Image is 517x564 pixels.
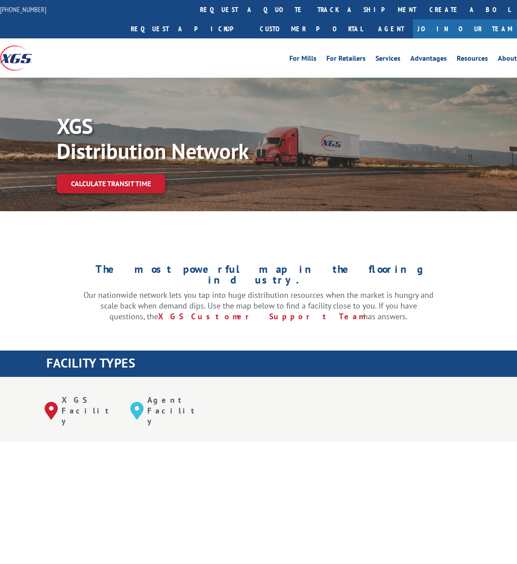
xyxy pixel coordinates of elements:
[158,311,363,322] a: XGS Customer Support Team
[413,19,517,38] a: Join Our Team
[124,19,253,38] a: Request a pickup
[46,357,517,374] h1: FACILITY TYPES
[410,55,447,65] a: Advantages
[457,55,488,65] a: Resources
[253,19,369,38] a: Customer Portal
[83,264,434,290] h1: The most powerful map in the flooring industry.
[498,55,517,65] a: About
[57,113,325,163] p: XGS Distribution Network
[62,395,117,426] p: XGS Facility
[147,395,203,426] p: Agent Facility
[83,290,434,322] p: Our nationwide network lets you tap into huge distribution resources when the market is hungry an...
[57,174,165,193] a: Calculate transit time
[289,55,317,65] a: For Mills
[326,55,366,65] a: For Retailers
[375,55,400,65] a: Services
[369,19,413,38] a: Agent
